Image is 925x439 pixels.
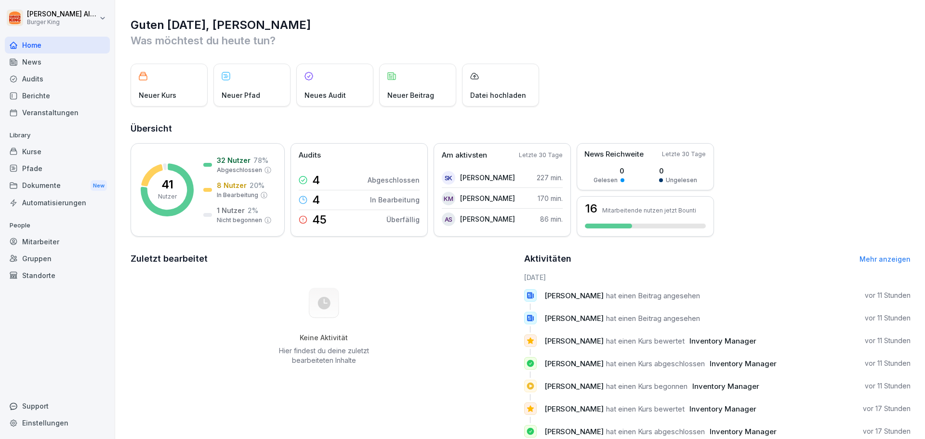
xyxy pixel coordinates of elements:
[131,122,911,135] h2: Übersicht
[442,213,455,226] div: as
[442,171,455,185] div: sk
[312,174,320,186] p: 4
[5,250,110,267] a: Gruppen
[859,255,911,263] a: Mehr anzeigen
[544,314,604,323] span: [PERSON_NAME]
[5,53,110,70] a: News
[460,193,515,203] p: [PERSON_NAME]
[470,90,526,100] p: Datei hochladen
[865,313,911,323] p: vor 11 Stunden
[585,203,597,214] h3: 16
[863,426,911,436] p: vor 17 Stunden
[222,90,260,100] p: Neuer Pfad
[689,404,756,413] span: Inventory Manager
[5,194,110,211] a: Automatisierungen
[275,346,372,365] p: Hier findest du deine zuletzt bearbeiteten Inhalte
[584,149,644,160] p: News Reichweite
[5,160,110,177] a: Pfade
[5,233,110,250] a: Mitarbeiter
[606,404,685,413] span: hat einen Kurs bewertet
[27,10,97,18] p: [PERSON_NAME] Albakkour
[5,37,110,53] a: Home
[710,427,777,436] span: Inventory Manager
[519,151,563,160] p: Letzte 30 Tage
[442,150,487,161] p: Am aktivsten
[217,205,245,215] p: 1 Nutzer
[217,180,247,190] p: 8 Nutzer
[544,427,604,436] span: [PERSON_NAME]
[865,291,911,300] p: vor 11 Stunden
[5,87,110,104] a: Berichte
[275,333,372,342] h5: Keine Aktivität
[606,314,700,323] span: hat einen Beitrag angesehen
[5,414,110,431] a: Einstellungen
[659,166,697,176] p: 0
[538,193,563,203] p: 170 min.
[217,191,258,200] p: In Bearbeitung
[540,214,563,224] p: 86 min.
[689,336,756,346] span: Inventory Manager
[131,17,911,33] h1: Guten [DATE], [PERSON_NAME]
[5,398,110,414] div: Support
[544,404,604,413] span: [PERSON_NAME]
[865,381,911,391] p: vor 11 Stunden
[544,291,604,300] span: [PERSON_NAME]
[5,128,110,143] p: Library
[299,150,321,161] p: Audits
[5,218,110,233] p: People
[368,175,420,185] p: Abgeschlossen
[692,382,759,391] span: Inventory Manager
[5,177,110,195] a: DokumenteNew
[865,336,911,346] p: vor 11 Stunden
[158,192,177,201] p: Nutzer
[606,359,705,368] span: hat einen Kurs abgeschlossen
[594,176,618,185] p: Gelesen
[710,359,777,368] span: Inventory Manager
[250,180,264,190] p: 20 %
[5,70,110,87] a: Audits
[312,194,320,206] p: 4
[544,336,604,346] span: [PERSON_NAME]
[460,173,515,183] p: [PERSON_NAME]
[865,359,911,368] p: vor 11 Stunden
[312,214,327,226] p: 45
[666,176,697,185] p: Ungelesen
[386,214,420,225] p: Überfällig
[602,207,696,214] p: Mitarbeitende nutzen jetzt Bounti
[442,192,455,205] div: KM
[544,359,604,368] span: [PERSON_NAME]
[5,143,110,160] a: Kurse
[594,166,624,176] p: 0
[91,180,107,191] div: New
[217,155,251,165] p: 32 Nutzer
[304,90,346,100] p: Neues Audit
[524,272,911,282] h6: [DATE]
[161,179,173,190] p: 41
[524,252,571,266] h2: Aktivitäten
[460,214,515,224] p: [PERSON_NAME]
[5,267,110,284] a: Standorte
[387,90,434,100] p: Neuer Beitrag
[662,150,706,159] p: Letzte 30 Tage
[606,427,705,436] span: hat einen Kurs abgeschlossen
[5,177,110,195] div: Dokumente
[5,104,110,121] a: Veranstaltungen
[139,90,176,100] p: Neuer Kurs
[370,195,420,205] p: In Bearbeitung
[217,216,262,225] p: Nicht begonnen
[131,252,517,266] h2: Zuletzt bearbeitet
[606,336,685,346] span: hat einen Kurs bewertet
[248,205,258,215] p: 2 %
